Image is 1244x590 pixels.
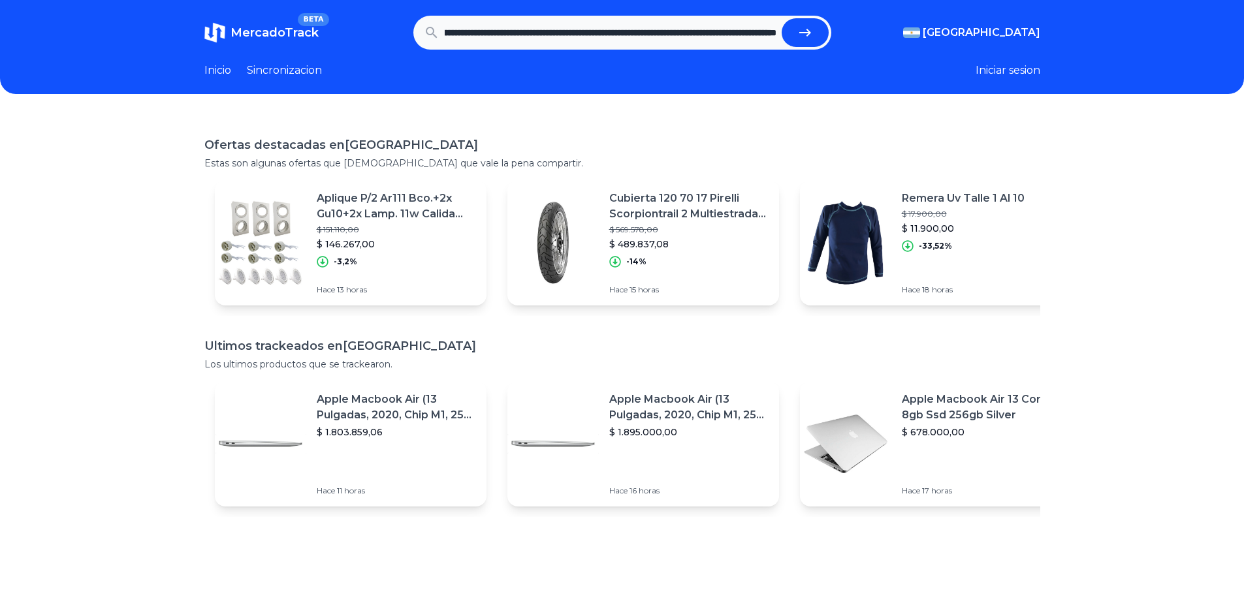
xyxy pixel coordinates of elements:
p: Hace 16 horas [609,486,769,496]
p: $ 1.803.859,06 [317,426,476,439]
p: Cubierta 120 70 17 Pirelli Scorpiontrail 2 Multiestrada 1200 [609,191,769,222]
p: $ 17.900,00 [902,209,1025,219]
a: Featured imageApple Macbook Air (13 Pulgadas, 2020, Chip M1, 256 Gb De Ssd, 8 Gb De Ram) - Plata$... [215,381,486,506]
a: Featured imageCubierta 120 70 17 Pirelli Scorpiontrail 2 Multiestrada 1200$ 569.578,00$ 489.837,0... [507,180,779,305]
p: Estas son algunas ofertas que [DEMOGRAPHIC_DATA] que vale la pena compartir. [204,157,1040,170]
p: $ 151.110,00 [317,225,476,235]
p: Apple Macbook Air 13 Core I5 8gb Ssd 256gb Silver [902,392,1061,423]
img: Featured image [215,197,306,288]
a: Featured imageRemera Uv Talle 1 Al 10$ 17.900,00$ 11.900,00-33,52%Hace 18 horas [800,180,1072,305]
img: Featured image [800,197,891,288]
a: Featured imageAplique P/2 Ar111 Bco.+2x Gu10+2x Lamp. 11w Calida Pack X3$ 151.110,00$ 146.267,00-... [215,180,486,305]
p: $ 1.895.000,00 [609,426,769,439]
p: Los ultimos productos que se trackearon. [204,358,1040,371]
img: MercadoTrack [204,22,225,43]
p: -33,52% [919,241,952,251]
img: Featured image [800,398,891,489]
img: Featured image [215,398,306,489]
a: Featured imageApple Macbook Air (13 Pulgadas, 2020, Chip M1, 256 Gb De Ssd, 8 Gb De Ram) - Plata$... [507,381,779,506]
span: BETA [298,13,328,26]
p: Hace 11 horas [317,486,476,496]
a: Inicio [204,63,231,78]
p: $ 489.837,08 [609,238,769,251]
img: Argentina [903,27,920,38]
p: Hace 13 horas [317,285,476,295]
p: Hace 17 horas [902,486,1061,496]
p: Hace 15 horas [609,285,769,295]
p: $ 11.900,00 [902,222,1025,235]
img: Featured image [507,197,599,288]
h1: Ultimos trackeados en [GEOGRAPHIC_DATA] [204,337,1040,355]
p: Apple Macbook Air (13 Pulgadas, 2020, Chip M1, 256 Gb De Ssd, 8 Gb De Ram) - Plata [317,392,476,423]
a: Featured imageApple Macbook Air 13 Core I5 8gb Ssd 256gb Silver$ 678.000,00Hace 17 horas [800,381,1072,506]
button: [GEOGRAPHIC_DATA] [903,25,1040,40]
a: MercadoTrackBETA [204,22,319,43]
a: Sincronizacion [247,63,322,78]
h1: Ofertas destacadas en [GEOGRAPHIC_DATA] [204,136,1040,154]
p: $ 569.578,00 [609,225,769,235]
p: -14% [626,256,646,267]
p: $ 678.000,00 [902,426,1061,439]
img: Featured image [507,398,599,489]
p: $ 146.267,00 [317,238,476,251]
p: -3,2% [334,256,357,267]
p: Remera Uv Talle 1 Al 10 [902,191,1025,206]
p: Hace 18 horas [902,285,1025,295]
button: Iniciar sesion [976,63,1040,78]
p: Apple Macbook Air (13 Pulgadas, 2020, Chip M1, 256 Gb De Ssd, 8 Gb De Ram) - Plata [609,392,769,423]
span: MercadoTrack [231,25,319,40]
p: Aplique P/2 Ar111 Bco.+2x Gu10+2x Lamp. 11w Calida Pack X3 [317,191,476,222]
span: [GEOGRAPHIC_DATA] [923,25,1040,40]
